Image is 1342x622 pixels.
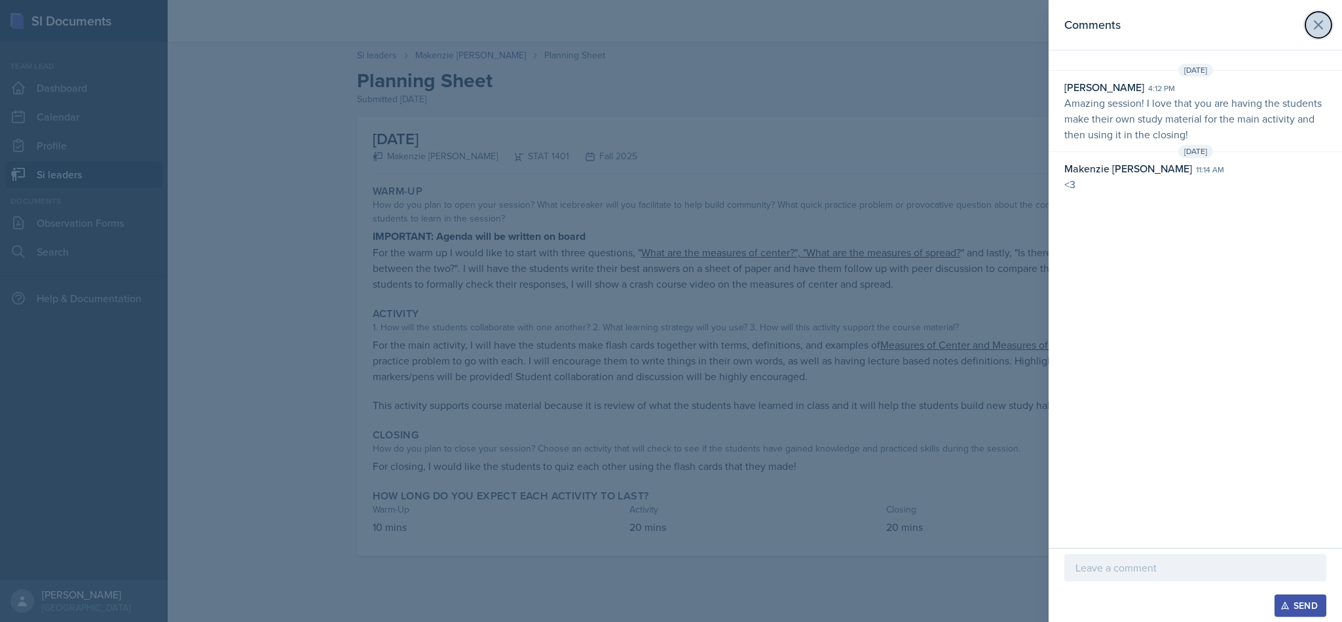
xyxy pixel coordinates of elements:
[1064,161,1192,176] div: Makenzie [PERSON_NAME]
[1196,164,1224,176] div: 11:14 am
[1064,16,1121,34] h2: Comments
[1064,95,1326,142] p: Amazing session! I love that you are having the students make their own study material for the ma...
[1275,594,1326,617] button: Send
[1283,600,1318,611] div: Send
[1148,83,1175,94] div: 4:12 pm
[1064,79,1144,95] div: [PERSON_NAME]
[1178,64,1213,77] span: [DATE]
[1178,145,1213,158] span: [DATE]
[1064,176,1326,192] p: <3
